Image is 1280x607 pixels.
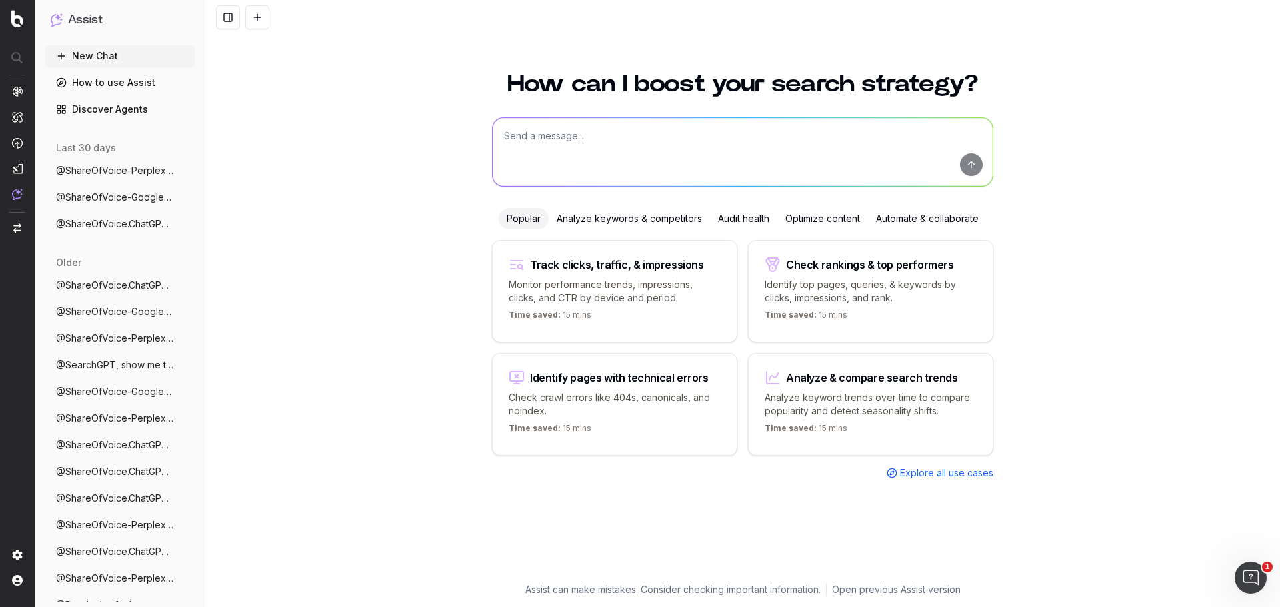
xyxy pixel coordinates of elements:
[12,163,23,174] img: Studio
[45,408,195,429] button: @ShareOfVoice-Perplexity, what is our vi
[45,381,195,402] button: @ShareOfVoice-GoogleAIMode, what is our
[56,279,173,292] span: @ShareOfVoice.ChatGPT, what is our visib
[45,354,195,376] button: @SearchGPT, show me the best way to sell
[45,461,195,482] button: @ShareOfVoice.ChatGPT, what is our visib
[900,466,993,480] span: Explore all use cases
[1262,562,1273,572] span: 1
[549,208,710,229] div: Analyze keywords & competitors
[45,301,195,322] button: @ShareOfVoice-GoogleAIMode, what is our
[45,275,195,296] button: @ShareOfVoice.ChatGPT, what is our visib
[525,583,821,596] p: Assist can make mistakes. Consider checking important information.
[56,465,173,478] span: @ShareOfVoice.ChatGPT, what is our visib
[45,514,195,536] button: @ShareOfVoice-Perplexity, what is our vi
[887,466,993,480] a: Explore all use cases
[56,385,173,398] span: @ShareOfVoice-GoogleAIMode, what is our
[12,575,23,586] img: My account
[56,191,173,204] span: @ShareOfVoice-GoogleAIMode, what is our
[765,310,847,326] p: 15 mins
[56,572,173,585] span: @ShareOfVoice-Perplexity, what is our vi
[786,372,958,383] div: Analyze & compare search trends
[765,423,847,439] p: 15 mins
[1235,562,1267,594] iframe: Intercom live chat
[45,328,195,349] button: @ShareOfVoice-Perplexity, what is our vi
[765,310,817,320] span: Time saved:
[56,358,173,372] span: @SearchGPT, show me the best way to sell
[45,541,195,562] button: @ShareOfVoice.ChatGPT, what is our visib
[12,189,23,200] img: Assist
[56,217,173,231] span: @ShareOfVoice.ChatGPT, what is our visib
[765,278,977,304] p: Identify top pages, queries, & keywords by clicks, impressions, and rank.
[56,332,173,345] span: @ShareOfVoice-Perplexity, what is our vi
[45,99,195,120] a: Discover Agents
[765,423,817,433] span: Time saved:
[499,208,549,229] div: Popular
[45,72,195,93] a: How to use Assist
[765,391,977,418] p: Analyze keyword trends over time to compare popularity and detect seasonality shifts.
[12,86,23,97] img: Analytics
[11,10,23,27] img: Botify logo
[530,259,704,270] div: Track clicks, traffic, & impressions
[45,160,195,181] button: @ShareOfVoice-Perplexity, what is our vi
[710,208,777,229] div: Audit health
[12,137,23,149] img: Activation
[509,423,591,439] p: 15 mins
[530,372,709,383] div: Identify pages with technical errors
[492,72,993,96] h1: How can I boost your search strategy?
[56,412,173,425] span: @ShareOfVoice-Perplexity, what is our vi
[777,208,868,229] div: Optimize content
[13,223,21,233] img: Switch project
[56,141,116,155] span: last 30 days
[509,423,561,433] span: Time saved:
[51,13,63,26] img: Assist
[56,305,173,318] span: @ShareOfVoice-GoogleAIMode, what is our
[509,310,561,320] span: Time saved:
[509,278,721,304] p: Monitor performance trends, impressions, clicks, and CTR by device and period.
[509,310,591,326] p: 15 mins
[832,583,961,596] a: Open previous Assist version
[56,492,173,505] span: @ShareOfVoice.ChatGPT, what is our visib
[51,11,189,29] button: Assist
[12,550,23,560] img: Setting
[45,213,195,235] button: @ShareOfVoice.ChatGPT, what is our visib
[45,187,195,208] button: @ShareOfVoice-GoogleAIMode, what is our
[45,434,195,456] button: @ShareOfVoice.ChatGPT, what is our visib
[868,208,987,229] div: Automate & collaborate
[56,164,173,177] span: @ShareOfVoice-Perplexity, what is our vi
[45,568,195,589] button: @ShareOfVoice-Perplexity, what is our vi
[56,545,173,558] span: @ShareOfVoice.ChatGPT, what is our visib
[56,438,173,452] span: @ShareOfVoice.ChatGPT, what is our visib
[56,518,173,532] span: @ShareOfVoice-Perplexity, what is our vi
[786,259,954,270] div: Check rankings & top performers
[509,391,721,418] p: Check crawl errors like 404s, canonicals, and noindex.
[12,111,23,123] img: Intelligence
[45,45,195,67] button: New Chat
[56,256,81,269] span: older
[68,11,103,29] h1: Assist
[45,488,195,509] button: @ShareOfVoice.ChatGPT, what is our visib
